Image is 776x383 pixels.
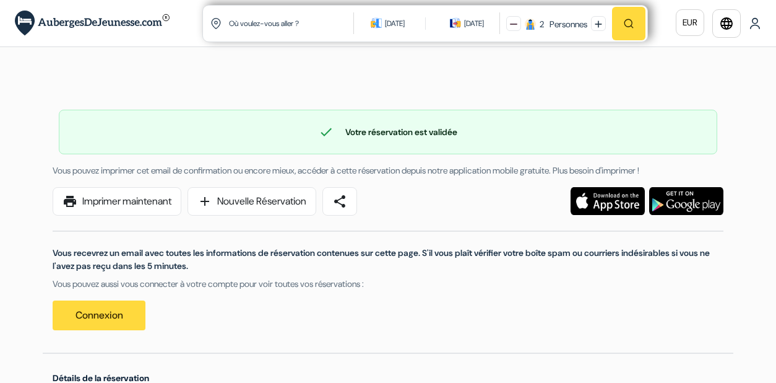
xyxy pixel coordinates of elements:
[63,194,77,209] span: print
[464,17,484,30] div: [DATE]
[749,17,761,30] img: User Icon
[59,125,717,139] div: Votre réservation est validée
[546,18,587,31] div: Personnes
[450,17,461,29] img: calendarIcon icon
[371,17,382,29] img: calendarIcon icon
[319,125,334,139] span: check
[53,301,145,330] a: Connexion
[595,20,602,28] img: plus
[649,187,723,215] img: Téléchargez l'application gratuite
[15,11,170,36] img: AubergesDeJeunesse.com
[53,278,723,291] p: Vous pouvez aussi vous connecter à votre compte pour voir toutes vos réservations :
[540,18,544,31] div: 2
[53,247,723,273] p: Vous recevrez un email avec toutes les informations de réservation contenues sur cette page. S'il...
[53,187,181,216] a: printImprimer maintenant
[332,194,347,209] span: share
[53,165,639,176] span: Vous pouvez imprimer cet email de confirmation ou encore mieux, accéder à cette réservation depui...
[322,187,357,216] a: share
[719,16,734,31] i: language
[210,18,222,29] img: location icon
[510,20,517,28] img: minus
[188,187,316,216] a: addNouvelle Réservation
[676,9,704,36] a: EUR
[228,8,356,38] input: Ville, université ou logement
[571,187,645,215] img: Téléchargez l'application gratuite
[525,19,536,30] img: guest icon
[385,17,405,30] div: [DATE]
[197,194,212,209] span: add
[712,9,741,38] a: language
